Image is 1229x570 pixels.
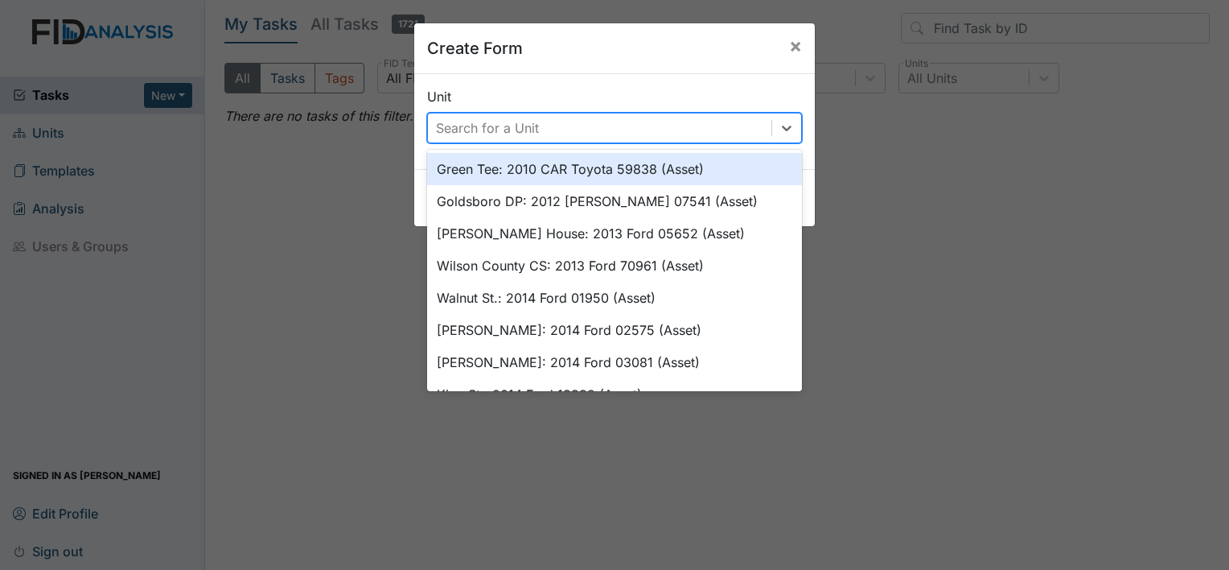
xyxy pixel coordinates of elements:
div: Wilson County CS: 2013 Ford 70961 (Asset) [427,250,802,282]
div: [PERSON_NAME]: 2014 Ford 03081 (Asset) [427,346,802,378]
div: Walnut St.: 2014 Ford 01950 (Asset) [427,282,802,314]
div: King St.: 2014 Ford 13332 (Asset) [427,378,802,411]
div: Goldsboro DP: 2012 [PERSON_NAME] 07541 (Asset) [427,185,802,217]
label: Unit [427,87,451,106]
button: Close [776,23,815,68]
div: Green Tee: 2010 CAR Toyota 59838 (Asset) [427,153,802,185]
h5: Create Form [427,36,523,60]
span: × [789,34,802,57]
div: [PERSON_NAME] House: 2013 Ford 05652 (Asset) [427,217,802,250]
div: Search for a Unit [436,118,539,138]
div: [PERSON_NAME]: 2014 Ford 02575 (Asset) [427,314,802,346]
